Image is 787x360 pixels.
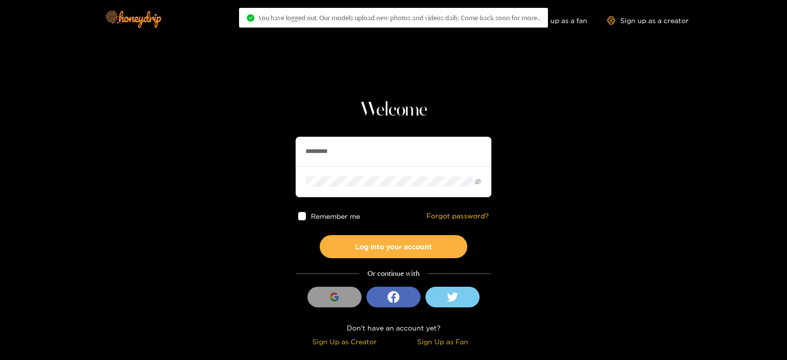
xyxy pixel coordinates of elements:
[258,14,540,22] span: You have logged out. Our models upload new photos and videos daily. Come back soon for more..
[396,336,489,347] div: Sign Up as Fan
[607,16,689,25] a: Sign up as a creator
[296,268,491,279] div: Or continue with
[475,179,481,185] span: eye-invisible
[298,336,391,347] div: Sign Up as Creator
[247,14,254,22] span: check-circle
[296,98,491,122] h1: Welcome
[426,212,489,220] a: Forgot password?
[296,322,491,333] div: Don't have an account yet?
[320,235,467,258] button: Log into your account
[520,16,587,25] a: Sign up as a fan
[311,212,361,220] span: Remember me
